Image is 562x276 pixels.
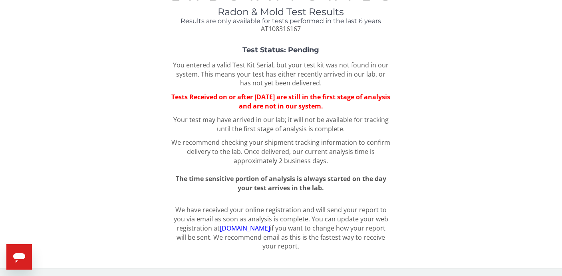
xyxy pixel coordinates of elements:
a: [DOMAIN_NAME] [220,224,270,233]
p: Your test may have arrived in our lab; it will not be available for tracking until the first stag... [171,115,391,134]
span: We recommend checking your shipment tracking information to confirm delivery to the lab. [171,138,390,156]
iframe: Button to launch messaging window, conversation in progress [6,244,32,270]
p: You entered a valid Test Kit Serial, but your test kit was not found in our system. This means yo... [171,61,391,88]
strong: Test Status: Pending [242,45,319,54]
h4: Results are only available for tests performed in the last 6 years [171,18,391,25]
h1: Radon & Mold Test Results [171,7,391,17]
span: Tests Received on or after [DATE] are still in the first stage of analysis and are not in our sys... [171,93,390,110]
span: AT108316167 [261,24,301,33]
span: The time sensitive portion of analysis is always started on the day your test arrives in the lab. [176,174,386,192]
p: We have received your online registration and will send your report to you via email as soon as a... [171,205,391,251]
span: Once delivered, our current analysis time is approximately 2 business days. [234,147,375,165]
